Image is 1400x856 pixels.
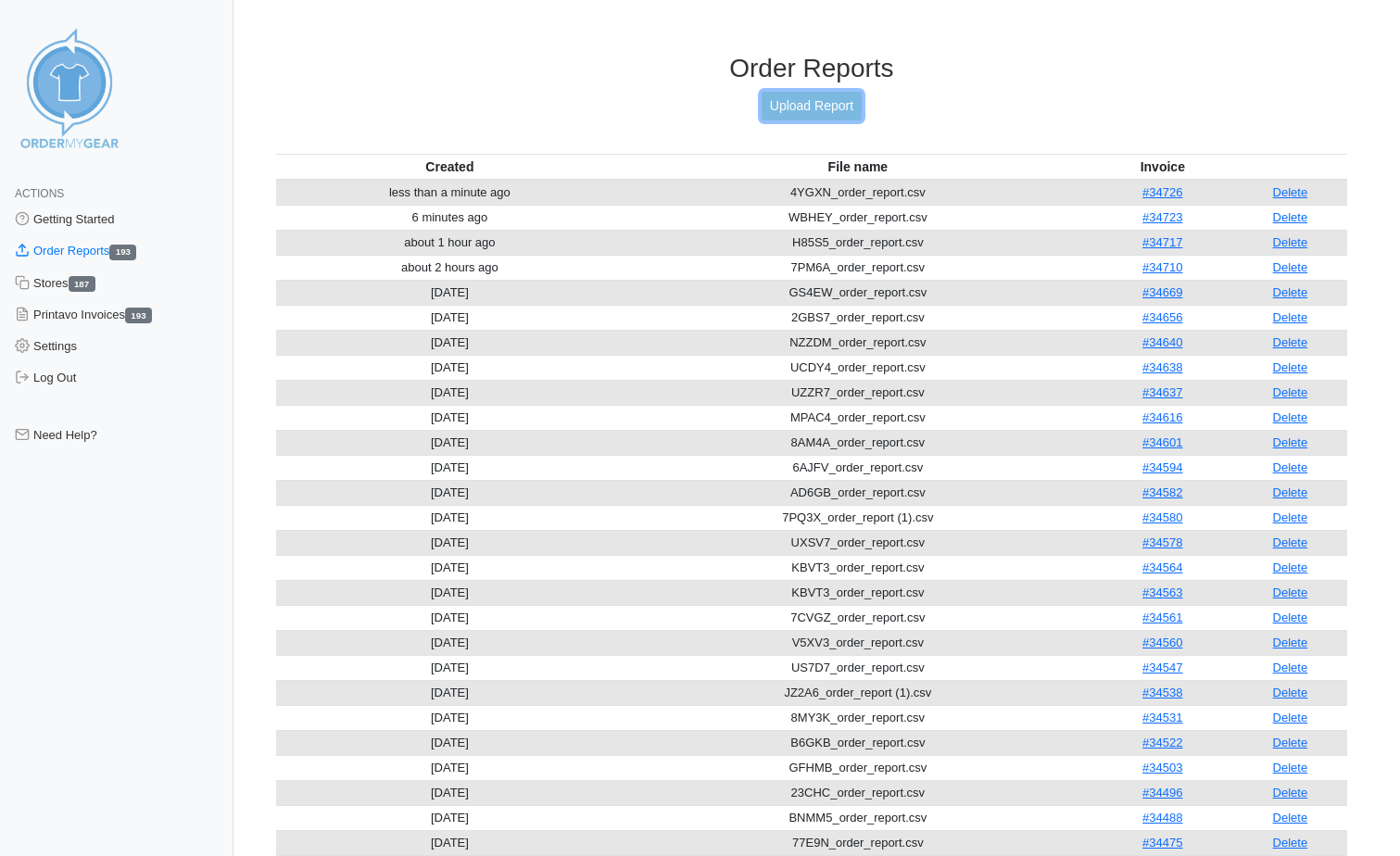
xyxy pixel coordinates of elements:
[276,755,624,780] td: [DATE]
[1273,185,1308,199] a: Delete
[109,245,136,260] span: 193
[624,305,1092,330] td: 2GBS7_order_report.csv
[276,605,624,630] td: [DATE]
[1142,636,1182,649] a: #34560
[624,805,1092,830] td: BNMM5_order_report.csv
[276,680,624,705] td: [DATE]
[1142,510,1182,524] a: #34580
[624,280,1092,305] td: GS4EW_order_report.csv
[276,730,624,755] td: [DATE]
[1142,360,1182,374] a: #34638
[1142,285,1182,299] a: #34669
[276,530,624,555] td: [DATE]
[1142,736,1182,749] a: #34522
[276,53,1347,84] h3: Order Reports
[624,730,1092,755] td: B6GKB_order_report.csv
[1273,385,1308,399] a: Delete
[1273,310,1308,324] a: Delete
[624,780,1092,805] td: 23CHC_order_report.csv
[1142,585,1182,599] a: #34563
[1142,310,1182,324] a: #34656
[1273,510,1308,524] a: Delete
[276,455,624,480] td: [DATE]
[624,555,1092,580] td: KBVT3_order_report.csv
[1273,410,1308,424] a: Delete
[624,655,1092,680] td: US7D7_order_report.csv
[762,92,862,120] a: Upload Report
[1142,811,1182,825] a: #34488
[1142,836,1182,850] a: #34475
[624,580,1092,605] td: KBVT3_order_report.csv
[1273,435,1308,449] a: Delete
[1142,260,1182,274] a: #34710
[624,255,1092,280] td: 7PM6A_order_report.csv
[276,230,624,255] td: about 1 hour ago
[624,480,1092,505] td: AD6GB_order_report.csv
[1273,535,1308,549] a: Delete
[1142,410,1182,424] a: #34616
[1142,786,1182,799] a: #34496
[624,180,1092,206] td: 4YGXN_order_report.csv
[276,655,624,680] td: [DATE]
[1142,210,1182,224] a: #34723
[624,505,1092,530] td: 7PQ3X_order_report (1).csv
[624,530,1092,555] td: UXSV7_order_report.csv
[1273,335,1308,349] a: Delete
[1142,711,1182,724] a: #34531
[1273,360,1308,374] a: Delete
[1273,260,1308,274] a: Delete
[276,580,624,605] td: [DATE]
[1273,460,1308,474] a: Delete
[276,705,624,730] td: [DATE]
[276,780,624,805] td: [DATE]
[276,555,624,580] td: [DATE]
[624,755,1092,780] td: GFHMB_order_report.csv
[624,630,1092,655] td: V5XV3_order_report.csv
[1142,335,1182,349] a: #34640
[276,430,624,455] td: [DATE]
[276,154,624,180] th: Created
[1092,154,1233,180] th: Invoice
[276,805,624,830] td: [DATE]
[1142,485,1182,499] a: #34582
[125,308,152,323] span: 193
[624,330,1092,355] td: NZZDM_order_report.csv
[1142,385,1182,399] a: #34637
[276,380,624,405] td: [DATE]
[1142,686,1182,699] a: #34538
[276,255,624,280] td: about 2 hours ago
[276,330,624,355] td: [DATE]
[1142,611,1182,624] a: #34561
[1142,535,1182,549] a: #34578
[276,505,624,530] td: [DATE]
[1273,285,1308,299] a: Delete
[1142,661,1182,674] a: #34547
[1273,661,1308,674] a: Delete
[624,680,1092,705] td: JZ2A6_order_report (1).csv
[1273,636,1308,649] a: Delete
[1273,761,1308,774] a: Delete
[624,455,1092,480] td: 6AJFV_order_report.csv
[624,154,1092,180] th: File name
[276,355,624,380] td: [DATE]
[276,205,624,230] td: 6 minutes ago
[1142,185,1182,199] a: #34726
[1142,761,1182,774] a: #34503
[69,276,95,292] span: 187
[1273,711,1308,724] a: Delete
[624,705,1092,730] td: 8MY3K_order_report.csv
[276,280,624,305] td: [DATE]
[1273,560,1308,574] a: Delete
[276,405,624,430] td: [DATE]
[624,430,1092,455] td: 8AM4A_order_report.csv
[1273,736,1308,749] a: Delete
[1142,460,1182,474] a: #34594
[15,187,64,200] span: Actions
[276,830,624,855] td: [DATE]
[1273,235,1308,249] a: Delete
[1273,210,1308,224] a: Delete
[276,305,624,330] td: [DATE]
[1273,585,1308,599] a: Delete
[1273,786,1308,799] a: Delete
[276,630,624,655] td: [DATE]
